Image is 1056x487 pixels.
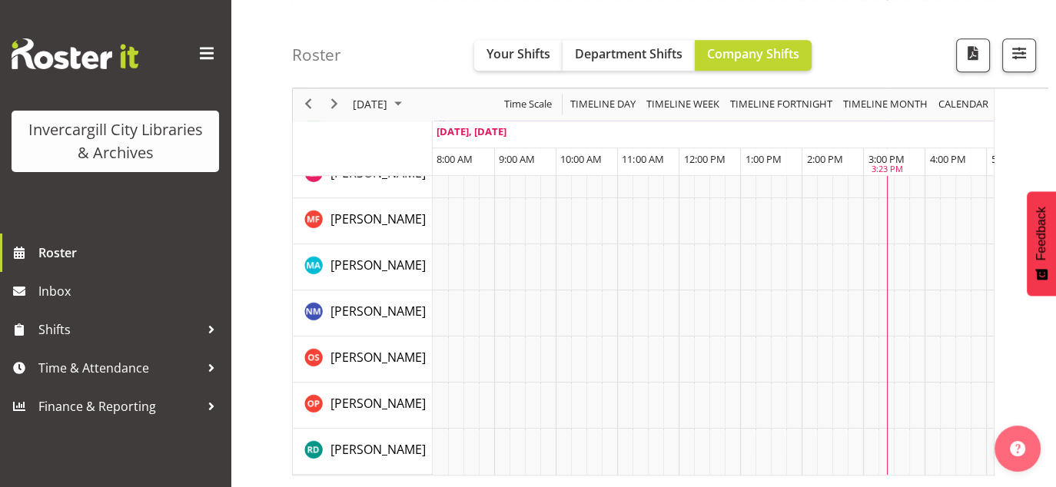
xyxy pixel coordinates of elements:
button: Feedback - Show survey [1027,191,1056,296]
td: Olivia Stanley resource [293,336,433,383]
span: 1:00 PM [745,152,781,166]
img: Rosterit website logo [12,38,138,69]
span: [PERSON_NAME] [330,441,426,458]
span: Timeline Month [842,95,929,114]
button: September 2025 [350,95,409,114]
a: [PERSON_NAME] [330,348,426,366]
span: Feedback [1034,207,1048,260]
a: [PERSON_NAME] [330,256,426,274]
span: Timeline Day [569,95,637,114]
div: next period [321,88,347,121]
td: Marianne Foster resource [293,198,433,244]
button: Company Shifts [695,40,812,71]
button: Timeline Week [644,95,722,114]
span: 12:00 PM [683,152,725,166]
button: Timeline Month [841,95,931,114]
button: Month [936,95,991,114]
span: [DATE] [351,95,389,114]
button: Time Scale [502,95,555,114]
span: [PERSON_NAME] [330,257,426,273]
a: [PERSON_NAME] [330,210,426,228]
span: calendar [937,95,990,114]
a: [PERSON_NAME] [330,440,426,459]
button: Your Shifts [474,40,563,71]
span: 5:00 PM [991,152,1027,166]
span: [PERSON_NAME] [330,303,426,320]
button: Next [324,95,345,114]
td: Oshadha Perera resource [293,383,433,429]
span: 4:00 PM [929,152,965,166]
div: Invercargill City Libraries & Archives [27,118,204,164]
span: 3:00 PM [868,152,904,166]
button: Fortnight [728,95,835,114]
span: Time & Attendance [38,356,200,379]
span: Inbox [38,280,223,303]
span: [PERSON_NAME] [330,164,426,181]
h4: Roster [292,46,341,64]
td: Michelle Argyle resource [293,244,433,290]
div: previous period [295,88,321,121]
span: Timeline Week [645,95,721,114]
span: 2:00 PM [806,152,842,166]
img: help-xxl-2.png [1010,441,1025,456]
span: [PERSON_NAME] [330,349,426,366]
div: September 22, 2025 [347,88,411,121]
button: Department Shifts [563,40,695,71]
td: Nichole Mauleon resource [293,290,433,336]
td: Rory Duggan resource [293,429,433,475]
span: Timeline Fortnight [729,95,834,114]
span: Department Shifts [575,45,682,62]
span: 9:00 AM [499,152,535,166]
a: [PERSON_NAME] [330,302,426,320]
button: Filter Shifts [1002,38,1036,72]
a: [PERSON_NAME] [330,394,426,412]
button: Download a PDF of the roster for the current day [956,38,990,72]
span: 11:00 AM [622,152,663,166]
span: Roster [38,241,223,264]
span: Time Scale [503,95,553,114]
span: 10:00 AM [560,152,602,166]
span: [PERSON_NAME] [330,395,426,412]
button: Timeline Day [568,95,639,114]
button: Previous [298,95,319,114]
span: 8:00 AM [437,152,473,166]
div: 3:23 PM [872,164,903,177]
span: Company Shifts [707,45,799,62]
span: Shifts [38,318,200,341]
span: [DATE], [DATE] [437,124,506,138]
span: Finance & Reporting [38,395,200,418]
span: Your Shifts [486,45,550,62]
span: [PERSON_NAME] [330,210,426,227]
